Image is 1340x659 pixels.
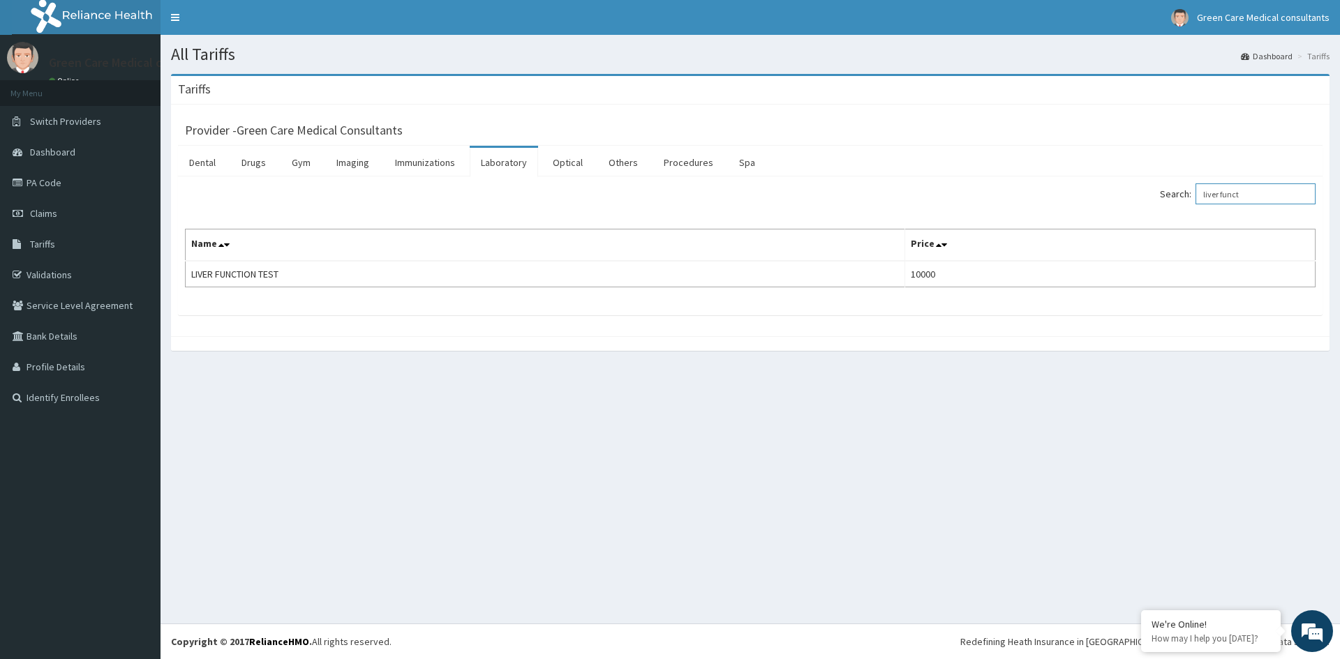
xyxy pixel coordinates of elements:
p: How may I help you today? [1152,633,1270,644]
a: Gym [281,148,322,177]
span: Claims [30,207,57,220]
input: Search: [1196,183,1316,204]
span: Dashboard [30,146,75,158]
a: Dashboard [1241,50,1293,62]
a: Laboratory [470,148,538,177]
span: Tariffs [30,238,55,250]
strong: Copyright © 2017 . [171,635,312,648]
a: Dental [178,148,227,177]
h1: All Tariffs [171,45,1330,63]
div: Redefining Heath Insurance in [GEOGRAPHIC_DATA] using Telemedicine and Data Science! [960,635,1330,649]
li: Tariffs [1294,50,1330,62]
a: Immunizations [384,148,466,177]
a: Imaging [325,148,380,177]
img: User Image [1171,9,1189,26]
span: We're online! [81,176,193,317]
h3: Tariffs [178,83,211,96]
div: Chat with us now [73,78,234,96]
td: LIVER FUNCTION TEST [186,261,905,287]
footer: All rights reserved. [161,623,1340,659]
h3: Provider - Green Care Medical Consultants [185,124,403,137]
div: We're Online! [1152,618,1270,630]
th: Name [186,229,905,262]
a: Optical [542,148,594,177]
p: Green Care Medical consultants [49,56,221,69]
a: Drugs [230,148,277,177]
a: Spa [728,148,766,177]
td: 10000 [904,261,1315,287]
th: Price [904,229,1315,262]
span: Green Care Medical consultants [1197,11,1330,24]
img: User Image [7,42,38,73]
a: Procedures [653,148,724,177]
a: RelianceHMO [249,635,309,648]
a: Online [49,76,82,86]
div: Minimize live chat window [229,7,262,40]
img: d_794563401_company_1708531726252_794563401 [26,70,57,105]
label: Search: [1160,183,1316,204]
a: Others [597,148,649,177]
span: Switch Providers [30,115,101,128]
textarea: Type your message and hit 'Enter' [7,381,266,430]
